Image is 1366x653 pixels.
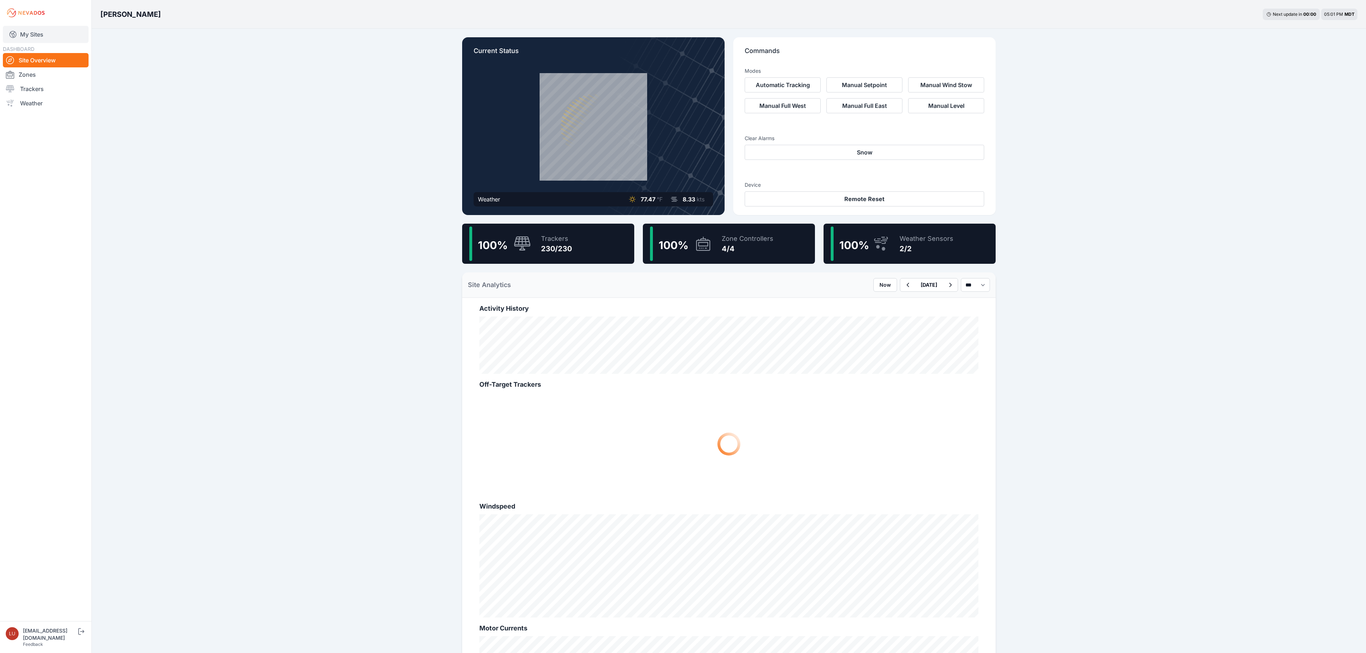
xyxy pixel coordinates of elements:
[745,135,984,142] h3: Clear Alarms
[683,196,695,203] span: 8.33
[478,195,500,204] div: Weather
[915,278,943,291] button: [DATE]
[474,46,713,62] p: Current Status
[824,224,996,264] a: 100%Weather Sensors2/2
[100,9,161,19] h3: [PERSON_NAME]
[462,224,634,264] a: 100%Trackers230/230
[745,181,984,189] h3: Device
[657,196,663,203] span: °F
[873,278,897,292] button: Now
[1273,11,1302,17] span: Next update in
[1324,11,1343,17] span: 05:01 PM
[908,77,984,92] button: Manual Wind Stow
[541,234,572,244] div: Trackers
[23,642,43,647] a: Feedback
[3,46,34,52] span: DASHBOARD
[745,145,984,160] button: Snow
[908,98,984,113] button: Manual Level
[3,67,89,82] a: Zones
[722,234,773,244] div: Zone Controllers
[3,96,89,110] a: Weather
[479,623,978,633] h2: Motor Currents
[541,244,572,254] div: 230/230
[826,77,902,92] button: Manual Setpoint
[1344,11,1355,17] span: MDT
[697,196,705,203] span: kts
[641,196,655,203] span: 77.47
[479,304,978,314] h2: Activity History
[479,380,978,390] h2: Off-Target Trackers
[478,239,508,252] span: 100 %
[3,26,89,43] a: My Sites
[479,501,978,511] h2: Windspeed
[1303,11,1316,17] div: 00 : 00
[3,53,89,67] a: Site Overview
[745,77,821,92] button: Automatic Tracking
[659,239,688,252] span: 100 %
[722,244,773,254] div: 4/4
[468,280,511,290] h2: Site Analytics
[745,67,761,75] h3: Modes
[745,191,984,206] button: Remote Reset
[23,627,77,642] div: [EMAIL_ADDRESS][DOMAIN_NAME]
[745,98,821,113] button: Manual Full West
[900,234,953,244] div: Weather Sensors
[745,46,984,62] p: Commands
[100,5,161,24] nav: Breadcrumb
[839,239,869,252] span: 100 %
[6,7,46,19] img: Nevados
[3,82,89,96] a: Trackers
[826,98,902,113] button: Manual Full East
[900,244,953,254] div: 2/2
[6,627,19,640] img: luke.beaumont@nevados.solar
[643,224,815,264] a: 100%Zone Controllers4/4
